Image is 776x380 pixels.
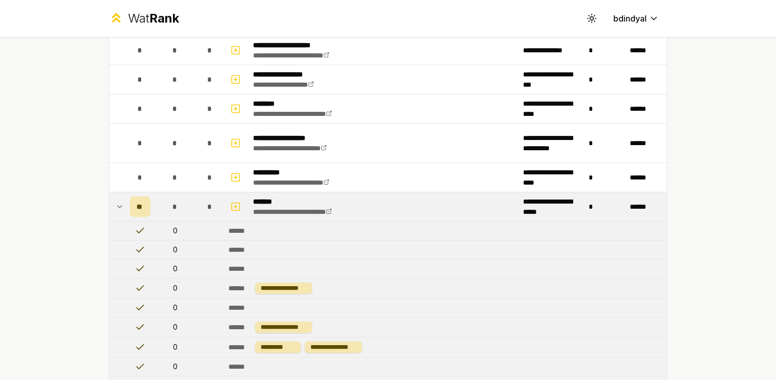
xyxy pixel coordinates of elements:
td: 0 [154,357,196,376]
button: bdindyal [605,9,667,28]
a: WatRank [109,10,179,27]
span: Rank [149,11,179,26]
td: 0 [154,222,196,240]
td: 0 [154,317,196,337]
td: 0 [154,278,196,298]
td: 0 [154,259,196,278]
td: 0 [154,298,196,317]
td: 0 [154,241,196,259]
td: 0 [154,337,196,357]
span: bdindyal [613,12,647,25]
div: Wat [128,10,179,27]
